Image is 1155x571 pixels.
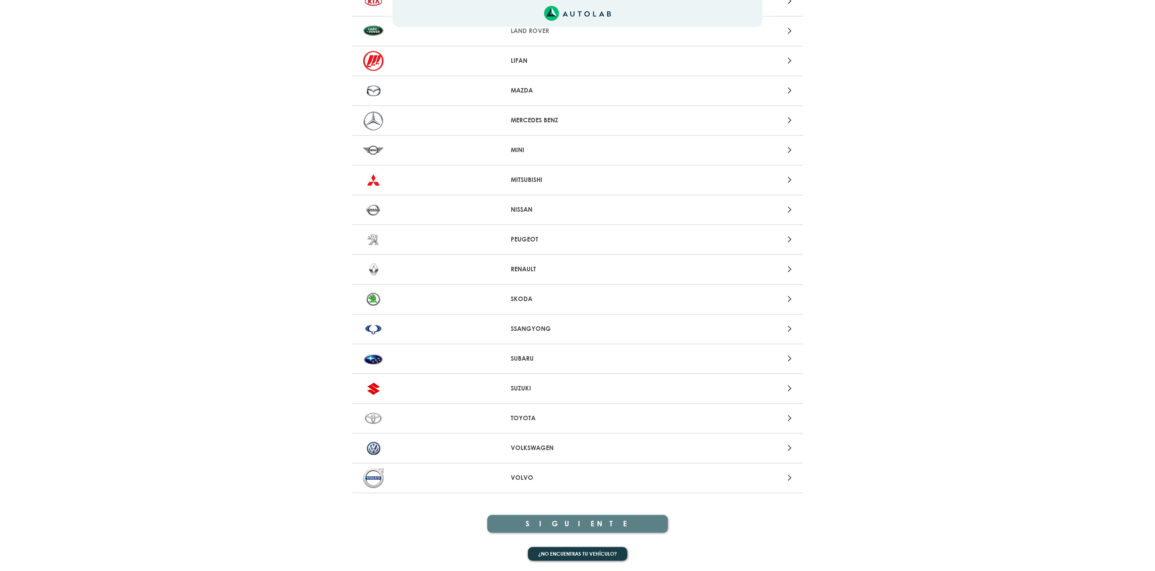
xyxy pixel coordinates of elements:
img: PEUGEOT [363,230,383,250]
img: SUBARU [363,349,383,369]
p: LIFAN [511,56,645,65]
p: NISSAN [511,205,645,214]
img: VOLKSWAGEN [363,438,383,458]
p: SUZUKI [511,384,645,393]
p: MITSUBISHI [511,175,645,185]
p: SUBARU [511,354,645,363]
img: LIFAN [363,51,383,71]
p: SKODA [511,294,645,304]
a: Link al sitio de autolab [544,9,611,17]
p: LAND ROVER [511,26,645,36]
img: SSANGYONG [363,319,383,339]
img: MINI [363,140,383,160]
img: SUZUKI [363,379,383,399]
p: MAZDA [511,86,645,95]
p: MERCEDES BENZ [511,116,645,125]
img: SKODA [363,289,383,309]
button: SIGUIENTE [487,515,668,533]
img: TOYOTA [363,409,383,428]
img: RENAULT [363,260,383,279]
p: RENAULT [511,265,645,274]
p: VOLKSWAGEN [511,443,645,453]
img: VOLVO [363,468,383,488]
img: NISSAN [363,200,383,220]
img: MITSUBISHI [363,170,383,190]
p: SSANGYONG [511,324,645,334]
p: MINI [511,145,645,155]
img: MERCEDES BENZ [363,111,383,130]
p: TOYOTA [511,413,645,423]
p: VOLVO [511,473,645,483]
p: PEUGEOT [511,235,645,244]
img: MAZDA [363,81,383,101]
button: ¿No encuentras tu vehículo? [528,547,627,561]
img: LAND ROVER [363,21,383,41]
